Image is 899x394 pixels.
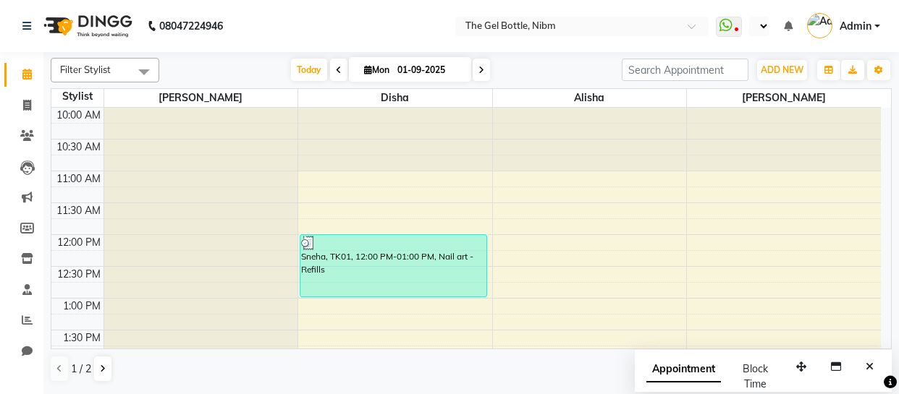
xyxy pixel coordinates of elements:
[646,356,721,382] span: Appointment
[54,267,104,282] div: 12:30 PM
[622,59,748,81] input: Search Appointment
[60,299,104,314] div: 1:00 PM
[54,171,104,187] div: 11:00 AM
[743,362,768,390] span: Block Time
[493,89,687,107] span: Alisha
[859,356,880,378] button: Close
[104,89,298,107] span: [PERSON_NAME]
[60,64,111,75] span: Filter Stylist
[840,19,871,34] span: Admin
[393,59,465,81] input: 2025-09-01
[54,235,104,250] div: 12:00 PM
[360,64,393,75] span: Mon
[54,203,104,218] div: 11:30 AM
[687,89,881,107] span: [PERSON_NAME]
[761,64,803,75] span: ADD NEW
[298,89,492,107] span: Disha
[291,59,327,81] span: Today
[71,361,91,377] span: 1 / 2
[51,89,104,104] div: Stylist
[54,140,104,155] div: 10:30 AM
[159,6,223,46] b: 08047224946
[37,6,136,46] img: logo
[300,235,486,296] div: Sneha, TK01, 12:00 PM-01:00 PM, Nail art - Refills
[54,108,104,123] div: 10:00 AM
[757,60,807,80] button: ADD NEW
[60,330,104,346] div: 1:30 PM
[807,13,832,38] img: Admin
